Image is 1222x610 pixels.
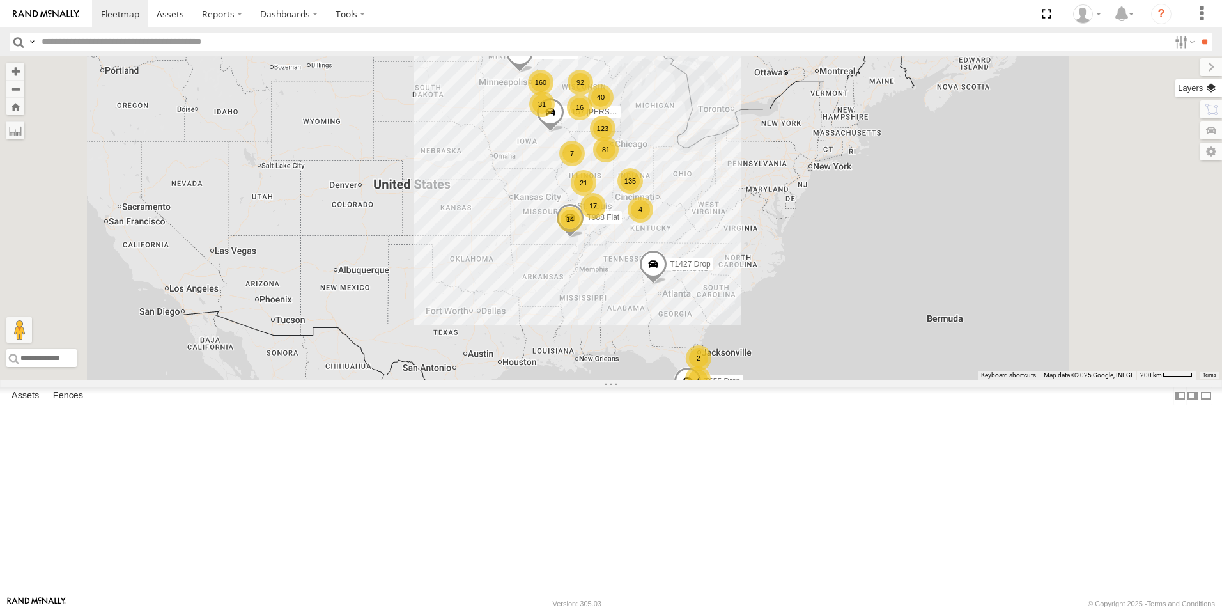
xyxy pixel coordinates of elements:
button: Zoom out [6,80,24,98]
label: Search Filter Options [1170,33,1197,51]
span: T1427 Drop [670,260,710,269]
button: Zoom Home [6,98,24,115]
div: 7 [559,141,585,166]
i: ? [1151,4,1172,24]
div: Version: 305.03 [553,600,601,607]
div: 40 [588,84,614,110]
label: Search Query [27,33,37,51]
div: 4 [628,197,653,223]
div: 2 [686,345,711,371]
button: Zoom in [6,63,24,80]
a: Terms and Conditions [1147,600,1215,607]
div: 81 [593,137,619,162]
label: Dock Summary Table to the Right [1186,387,1199,405]
div: 14 [557,207,583,232]
span: 200 km [1140,371,1162,379]
label: Map Settings [1200,143,1222,160]
div: 160 [528,70,553,95]
div: 17 [580,193,606,219]
div: 21 [571,170,596,196]
button: Map Scale: 200 km per 44 pixels [1136,371,1196,380]
div: 7 [685,366,711,392]
button: Keyboard shortcuts [981,371,1036,380]
img: rand-logo.svg [13,10,79,19]
div: 16 [567,95,592,120]
div: © Copyright 2025 - [1088,600,1215,607]
label: Measure [6,121,24,139]
div: 123 [590,116,615,141]
div: 31 [529,91,555,117]
label: Assets [5,387,45,405]
span: T655 Drop [704,377,741,386]
div: Jay Hammerstrom [1069,4,1106,24]
label: Hide Summary Table [1200,387,1212,405]
button: Drag Pegman onto the map to open Street View [6,317,32,343]
span: Map data ©2025 Google, INEGI [1044,371,1133,379]
div: 135 [617,168,643,194]
a: Terms [1203,373,1216,378]
span: T157 [PERSON_NAME] Flat [567,107,665,116]
a: Visit our Website [7,597,66,610]
div: 92 [568,70,593,95]
label: Fences [47,387,89,405]
label: Dock Summary Table to the Left [1173,387,1186,405]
